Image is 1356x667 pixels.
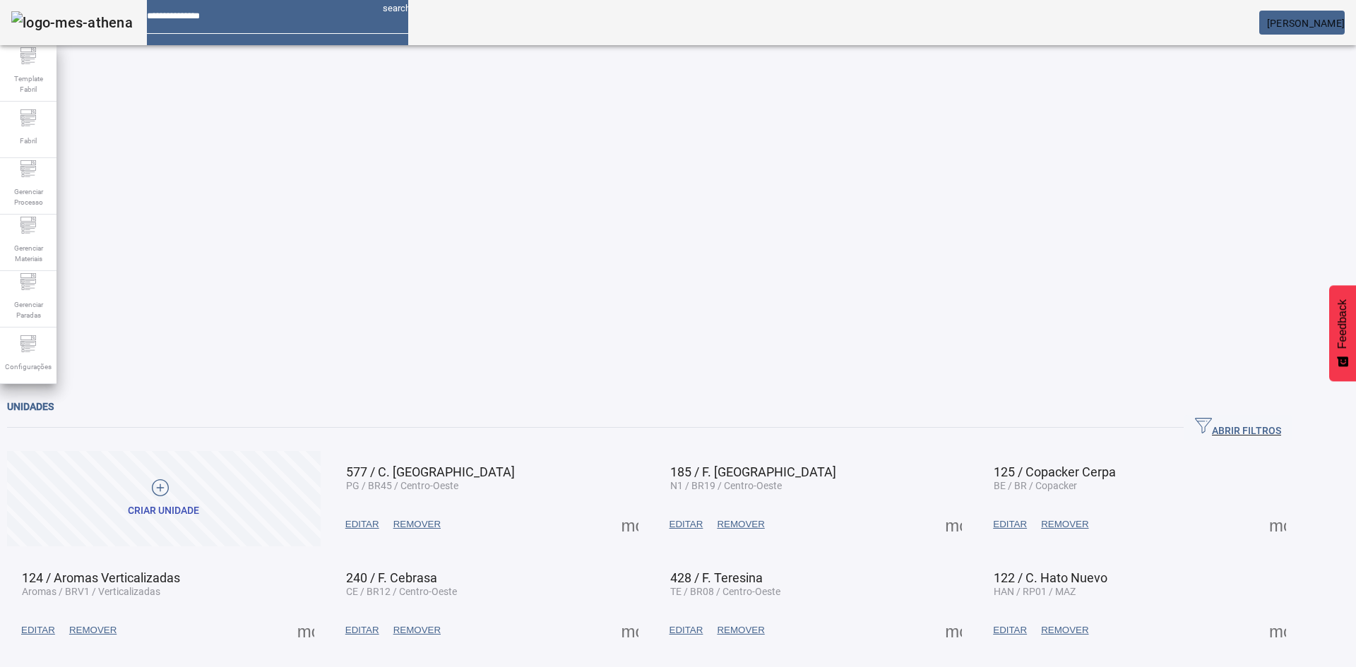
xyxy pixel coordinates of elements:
[11,11,133,34] img: logo-mes-athena
[7,401,54,412] span: Unidades
[670,586,780,597] span: TE / BR08 / Centro-Oeste
[1184,415,1292,440] button: ABRIR FILTROS
[1265,618,1290,643] button: Mais
[7,451,321,546] button: Criar unidade
[710,512,771,537] button: REMOVER
[1329,285,1356,381] button: Feedback - Mostrar pesquisa
[338,512,386,537] button: EDITAR
[1041,517,1088,531] span: REMOVER
[128,504,199,518] div: Criar unidade
[662,512,710,537] button: EDITAR
[986,512,1034,537] button: EDITAR
[22,570,180,585] span: 124 / Aromas Verticalizadas
[670,517,703,531] span: EDITAR
[994,480,1077,491] span: BE / BR / Copacker
[617,618,643,643] button: Mais
[670,464,836,479] span: 185 / F. [GEOGRAPHIC_DATA]
[7,295,49,325] span: Gerenciar Paradas
[1,357,56,376] span: Configurações
[1034,512,1095,537] button: REMOVER
[346,480,458,491] span: PG / BR45 / Centro-Oeste
[346,586,457,597] span: CE / BR12 / Centro-Oeste
[1336,299,1349,349] span: Feedback
[393,517,441,531] span: REMOVER
[993,517,1027,531] span: EDITAR
[14,618,62,643] button: EDITAR
[994,570,1107,585] span: 122 / C. Hato Nuevo
[994,464,1116,479] span: 125 / Copacker Cerpa
[16,131,41,150] span: Fabril
[346,464,515,479] span: 577 / C. [GEOGRAPHIC_DATA]
[7,69,49,99] span: Template Fabril
[1265,512,1290,537] button: Mais
[386,512,448,537] button: REMOVER
[993,623,1027,637] span: EDITAR
[346,570,437,585] span: 240 / F. Cebrasa
[62,618,124,643] button: REMOVER
[670,623,703,637] span: EDITAR
[617,512,643,537] button: Mais
[941,512,966,537] button: Mais
[21,623,55,637] span: EDITAR
[7,182,49,212] span: Gerenciar Processo
[662,618,710,643] button: EDITAR
[994,586,1076,597] span: HAN / RP01 / MAZ
[345,517,379,531] span: EDITAR
[717,517,764,531] span: REMOVER
[670,570,763,585] span: 428 / F. Teresina
[670,480,782,491] span: N1 / BR19 / Centro-Oeste
[393,623,441,637] span: REMOVER
[69,623,117,637] span: REMOVER
[293,618,319,643] button: Mais
[1034,618,1095,643] button: REMOVER
[1267,18,1345,29] span: [PERSON_NAME]
[345,623,379,637] span: EDITAR
[717,623,764,637] span: REMOVER
[22,586,160,597] span: Aromas / BRV1 / Verticalizadas
[710,618,771,643] button: REMOVER
[7,239,49,268] span: Gerenciar Materiais
[1041,623,1088,637] span: REMOVER
[986,618,1034,643] button: EDITAR
[338,618,386,643] button: EDITAR
[1195,417,1281,438] span: ABRIR FILTROS
[386,618,448,643] button: REMOVER
[941,618,966,643] button: Mais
